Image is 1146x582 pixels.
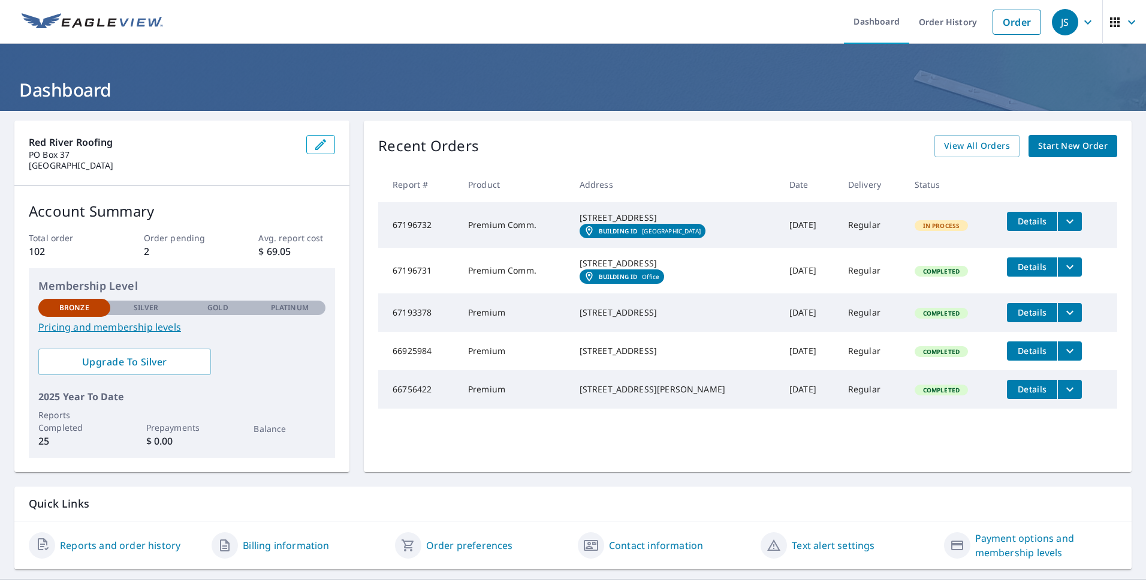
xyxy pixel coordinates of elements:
[839,332,905,370] td: Regular
[916,347,967,356] span: Completed
[48,355,201,368] span: Upgrade To Silver
[580,383,770,395] div: [STREET_ADDRESS][PERSON_NAME]
[1007,380,1057,399] button: detailsBtn-66756422
[570,167,780,202] th: Address
[1038,139,1108,154] span: Start New Order
[1014,261,1050,272] span: Details
[1014,345,1050,356] span: Details
[839,248,905,293] td: Regular
[944,139,1010,154] span: View All Orders
[378,135,479,157] p: Recent Orders
[146,421,218,434] p: Prepayments
[29,244,105,259] p: 102
[916,309,967,317] span: Completed
[144,232,221,244] p: Order pending
[38,409,110,434] p: Reports Completed
[780,167,839,202] th: Date
[1014,215,1050,227] span: Details
[22,13,163,31] img: EV Logo
[29,496,1117,511] p: Quick Links
[38,278,325,294] p: Membership Level
[792,538,874,553] a: Text alert settings
[1007,303,1057,322] button: detailsBtn-67193378
[916,386,967,394] span: Completed
[580,224,705,238] a: Building ID[GEOGRAPHIC_DATA]
[378,293,459,332] td: 67193378
[271,302,309,313] p: Platinum
[905,167,998,202] th: Status
[459,202,570,248] td: Premium Comm.
[29,160,297,171] p: [GEOGRAPHIC_DATA]
[134,302,159,313] p: Silver
[459,248,570,293] td: Premium Comm.
[378,248,459,293] td: 67196731
[1007,257,1057,277] button: detailsBtn-67196731
[146,434,218,448] p: $ 0.00
[839,202,905,248] td: Regular
[1007,212,1057,231] button: detailsBtn-67196732
[1014,307,1050,318] span: Details
[14,77,1132,102] h1: Dashboard
[1057,380,1082,399] button: filesDropdownBtn-66756422
[580,257,770,269] div: [STREET_ADDRESS]
[29,200,335,222] p: Account Summary
[609,538,703,553] a: Contact information
[1057,341,1082,361] button: filesDropdownBtn-66925984
[839,167,905,202] th: Delivery
[459,332,570,370] td: Premium
[243,538,329,553] a: Billing information
[38,349,211,375] a: Upgrade To Silver
[258,244,335,259] p: $ 69.05
[975,531,1117,560] a: Payment options and membership levels
[780,293,839,332] td: [DATE]
[934,135,1020,157] a: View All Orders
[207,302,228,313] p: Gold
[378,332,459,370] td: 66925984
[59,302,89,313] p: Bronze
[1057,212,1082,231] button: filesDropdownBtn-67196732
[599,273,638,280] em: Building ID
[38,320,325,334] a: Pricing and membership levels
[916,267,967,275] span: Completed
[38,389,325,404] p: 2025 Year To Date
[459,167,570,202] th: Product
[1052,9,1078,35] div: JS
[459,370,570,409] td: Premium
[780,332,839,370] td: [DATE]
[993,10,1041,35] a: Order
[780,370,839,409] td: [DATE]
[599,227,638,235] em: Building ID
[29,232,105,244] p: Total order
[60,538,180,553] a: Reports and order history
[580,345,770,357] div: [STREET_ADDRESS]
[1029,135,1117,157] a: Start New Order
[780,248,839,293] td: [DATE]
[459,293,570,332] td: Premium
[378,370,459,409] td: 66756422
[580,212,770,224] div: [STREET_ADDRESS]
[780,202,839,248] td: [DATE]
[254,422,325,435] p: Balance
[378,202,459,248] td: 67196732
[378,167,459,202] th: Report #
[38,434,110,448] p: 25
[258,232,335,244] p: Avg. report cost
[839,370,905,409] td: Regular
[916,221,967,230] span: In Process
[839,293,905,332] td: Regular
[1057,257,1082,277] button: filesDropdownBtn-67196731
[1014,383,1050,395] span: Details
[1007,341,1057,361] button: detailsBtn-66925984
[144,244,221,259] p: 2
[426,538,513,553] a: Order preferences
[580,269,665,284] a: Building IDOffice
[29,135,297,149] p: Red River Roofing
[29,149,297,160] p: PO Box 37
[580,307,770,319] div: [STREET_ADDRESS]
[1057,303,1082,322] button: filesDropdownBtn-67193378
